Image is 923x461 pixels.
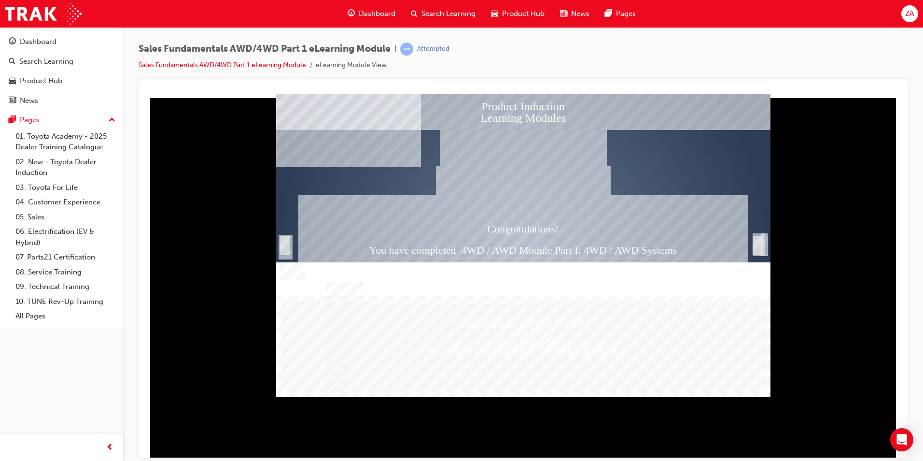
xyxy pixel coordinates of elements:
[421,8,475,19] span: Search Learning
[483,4,552,24] a: car-iconProduct Hub
[560,8,567,20] span: news-icon
[5,3,82,25] img: Trak
[403,4,483,24] a: search-iconSearch Learning
[605,8,612,20] span: pages-icon
[135,206,619,298] div: Learner Name: $$cpQuizInfoStudentName$$ Learner ID: $$cpQuizInfoStudentID$$ Completion Date: $$cp...
[12,129,119,155] a: 01. Toyota Academy - 2025 Dealer Training Catalogue
[20,115,40,126] div: Pages
[9,116,16,125] span: pages-icon
[4,72,119,90] a: Product Hub
[359,8,395,19] span: Dashboard
[152,101,602,202] div: Congratulations! You have completed 4WD / AWD Module Part I: 4WD / AWD Systems Access your next m...
[4,33,119,51] a: Dashboard
[597,4,643,24] a: pages-iconPages
[106,442,113,454] span: prev-icon
[12,195,119,210] a: 04. Customer Experience
[20,75,62,86] div: Product Hub
[4,111,119,129] button: Pages
[491,8,498,20] span: car-icon
[139,43,391,55] span: Sales Fundamentals AWD/4WD Part 1 eLearning Module
[12,180,119,195] a: 03. Toyota For Life
[617,142,619,159] div: Trigger this button to exit
[400,43,413,56] span: learningRecordVerb_ATTEMPT-icon
[294,36,461,72] div: Image
[905,8,914,19] span: ZA
[20,36,56,47] div: Dashboard
[12,265,119,280] a: 08. Service Training
[290,72,464,101] div: Image
[4,92,119,110] a: News
[139,61,306,69] a: Sales Fundamentals AWD/4WD Part 1 eLearning Module
[134,142,143,161] div: SmartShape
[20,95,38,106] div: News
[12,250,119,265] a: 07. Parts21 Certification
[9,38,16,46] span: guage-icon
[502,8,545,19] span: Product Hub
[417,44,449,54] div: Attempted
[348,8,355,20] span: guage-icon
[9,77,16,86] span: car-icon
[109,114,115,127] span: up-icon
[571,8,589,19] span: News
[9,97,16,105] span: news-icon
[12,294,119,309] a: 10. TUNE Rev-Up Training
[12,210,119,225] a: 05. Sales
[901,5,918,22] button: ZA
[316,60,387,71] li: eLearning Module View
[606,142,616,161] div: Trigger this button to exit
[19,56,73,67] div: Search Learning
[394,43,396,55] span: |
[9,58,15,66] span: search-icon
[4,53,119,71] a: Search Learning
[411,8,418,20] span: search-icon
[12,309,119,324] a: All Pages
[890,428,913,451] div: Open Intercom Messenger
[552,4,597,24] a: news-iconNews
[616,8,636,19] span: Pages
[4,31,119,111] button: DashboardSearch LearningProduct HubNews
[12,224,119,250] a: 06. Electrification (EV & Hybrid)
[12,155,119,180] a: 02. New - Toyota Dealer Induction
[12,279,119,294] a: 09. Technical Training
[340,4,403,24] a: guage-iconDashboard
